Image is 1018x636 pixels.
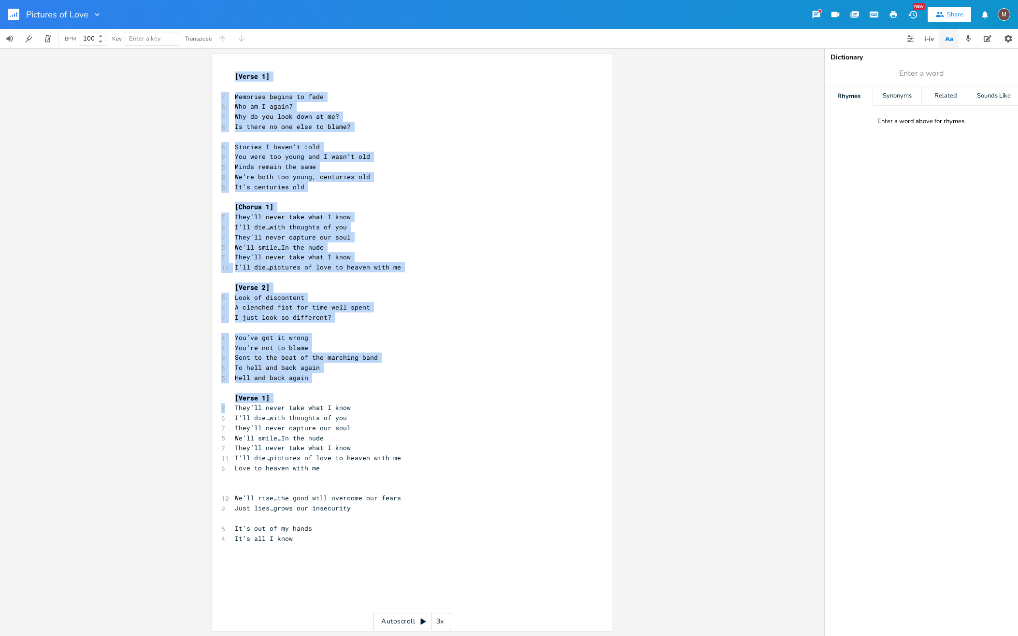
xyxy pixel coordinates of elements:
[235,504,351,512] span: Just lies…grows our insecurity
[235,394,270,402] span: [Verse 1]
[235,363,320,372] span: To hell and back again
[998,3,1010,26] button: M
[235,72,270,81] span: [Verse 1]
[235,243,324,252] span: We’ll smile…In the nude
[235,293,304,302] span: Look of discontent
[129,34,161,43] span: Enter a key
[235,343,308,352] span: You’re not to blame
[235,183,304,191] span: It’s centuries old
[185,36,212,42] div: Transpose
[831,54,1012,61] div: Dictionary
[235,233,351,241] span: They’ll never capture our soul
[235,303,370,311] span: A clenched fist for time well spent
[235,122,351,131] span: Is there no one else to blame?
[235,524,312,533] span: It’s out of my hands
[26,10,88,19] span: Pictures of Love
[235,142,320,151] span: Stories I haven’t told
[235,112,339,121] span: Why do you look down at me?
[235,162,316,171] span: Minds remain the same
[235,333,308,342] span: You’ve got it wrong
[373,613,451,630] div: Autoscroll
[235,253,351,261] span: They’ll never take what I know
[998,8,1010,21] div: mirano
[899,68,944,79] span: Enter a word
[235,212,351,221] span: They’ll never take what I know
[235,534,293,543] span: It’s all I know
[947,10,963,19] div: Share
[235,223,347,231] span: I’ll die…with thoughts of you
[235,152,370,161] span: You were too young and I wasn’t old
[928,7,971,22] button: Share
[235,313,331,322] span: I just look so different?
[235,434,324,442] span: We’ll smile…In the nude
[235,453,401,462] span: I’ll die…pictures of love to heaven with me
[65,36,76,42] div: BPM
[235,172,370,181] span: We’re both too young, centuries old
[825,86,873,106] div: Rhymes
[235,202,273,211] span: [Chorus 1]
[235,263,401,271] span: I’ll die…pictures of love to heaven with me
[235,443,351,452] span: They’ll never take what I know
[235,373,308,382] span: Hell and back again
[235,353,378,362] span: Sent to the beat of the marching band
[235,424,351,432] span: They’ll never capture our soul
[235,464,320,472] span: Love to heaven with me
[112,36,122,42] div: Key
[922,86,970,106] div: Related
[903,6,922,23] button: New
[873,86,921,106] div: Synonyms
[235,413,347,422] span: I’ll die…with thoughts of you
[235,403,351,412] span: They’ll never take what I know
[877,117,966,126] div: Enter a word above for rhymes.
[235,283,270,292] span: [Verse 2]
[431,613,449,630] div: 3x
[235,92,324,101] span: Memories begins to fade
[235,102,293,111] span: Who am I again?
[970,86,1018,106] div: Sounds Like
[913,3,925,10] div: New
[235,494,401,502] span: We’ll rise…the good will overcome our fears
